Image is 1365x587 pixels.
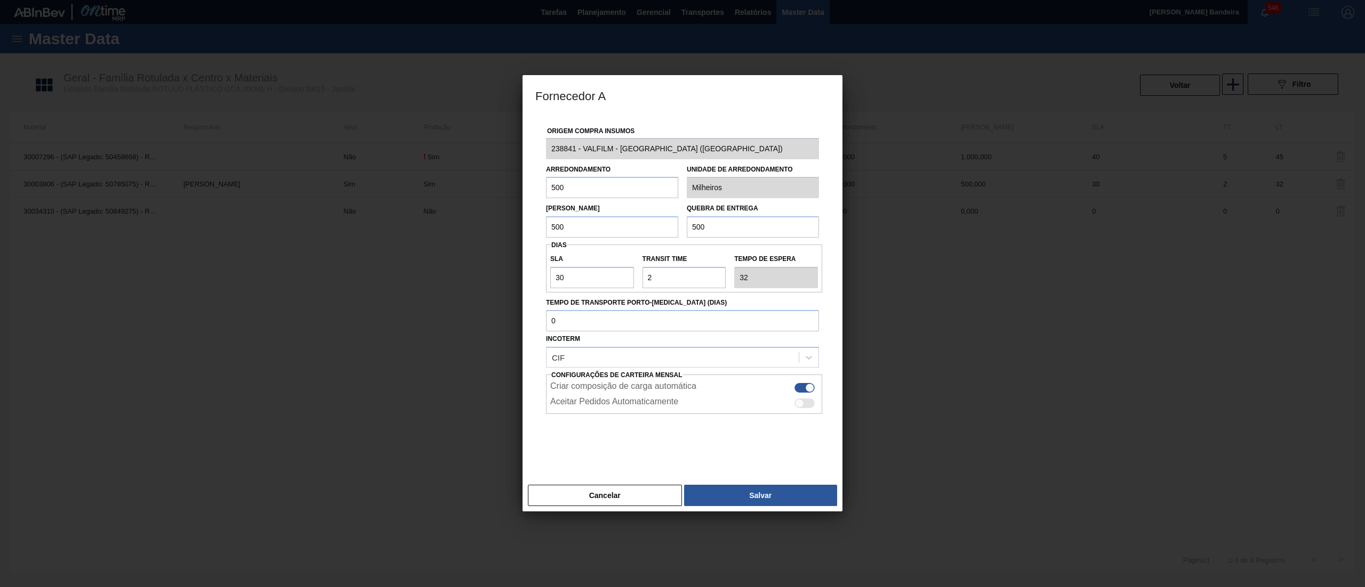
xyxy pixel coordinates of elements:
h3: Fornecedor A [523,75,842,116]
label: Tempo de espera [734,251,818,267]
label: Criar composição de carga automática [550,381,696,394]
label: SLA [550,251,634,267]
div: CIF [552,353,565,362]
label: [PERSON_NAME] [546,205,600,212]
label: Unidade de arredondamento [687,162,819,177]
label: Transit Time [643,251,726,267]
button: Salvar [684,485,837,506]
div: Essa configuração habilita a criação automática de composição de carga do lado do fornecedor caso... [546,379,822,394]
label: Incoterm [546,335,580,343]
label: Tempo de Transporte Porto-[MEDICAL_DATA] (dias) [546,295,819,311]
button: Cancelar [528,485,682,506]
label: Aceitar Pedidos Automaticamente [550,397,678,410]
span: Configurações de Carteira Mensal [551,371,682,379]
label: Origem Compra Insumos [547,127,635,135]
span: Dias [551,241,567,249]
label: Quebra de entrega [687,205,758,212]
label: Arredondamento [546,166,611,173]
div: Essa configuração habilita aceite automático do pedido do lado do fornecedor [546,394,822,410]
